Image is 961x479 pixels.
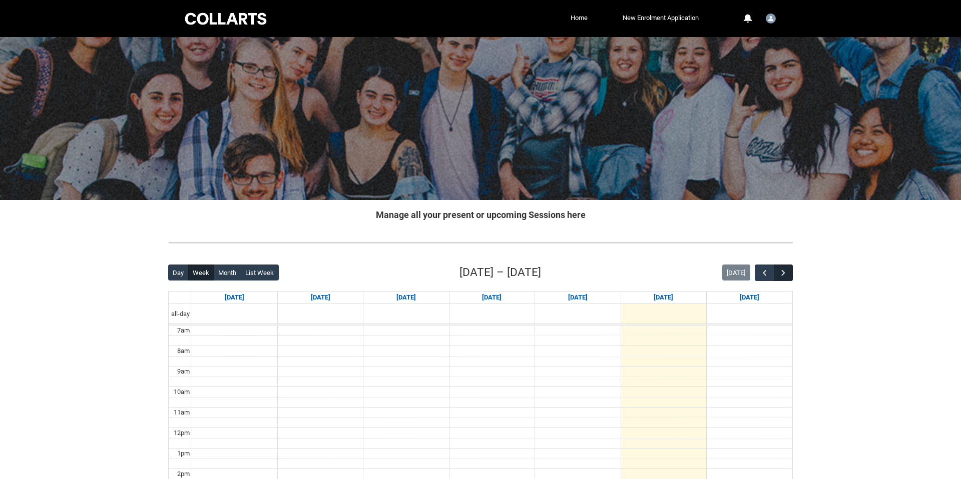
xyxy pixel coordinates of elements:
button: [DATE] [722,264,750,280]
button: Day [168,264,189,280]
button: List Week [241,264,279,280]
h2: Manage all your present or upcoming Sessions here [168,208,793,221]
button: Previous Week [755,264,774,281]
button: Month [214,264,241,280]
div: 1pm [175,448,192,458]
div: 2pm [175,469,192,479]
a: Go to September 13, 2025 [738,291,761,303]
a: New Enrolment Application [620,10,701,25]
div: 9am [175,366,192,376]
div: 11am [172,407,192,417]
a: Go to September 9, 2025 [394,291,418,303]
button: Next Week [774,264,793,281]
div: 7am [175,325,192,335]
div: 12pm [172,428,192,438]
h2: [DATE] – [DATE] [459,264,541,281]
a: Home [568,10,590,25]
div: 8am [175,346,192,356]
div: 10am [172,387,192,397]
span: all-day [169,309,192,319]
a: Go to September 12, 2025 [652,291,675,303]
button: User Profile Student.nedgar.20230197 [763,9,778,25]
img: Student.nedgar.20230197 [766,13,776,23]
img: REDU_GREY_LINE [168,237,793,248]
a: Go to September 10, 2025 [480,291,504,303]
a: Go to September 7, 2025 [223,291,246,303]
a: Go to September 11, 2025 [566,291,590,303]
a: Go to September 8, 2025 [309,291,332,303]
button: Week [188,264,214,280]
